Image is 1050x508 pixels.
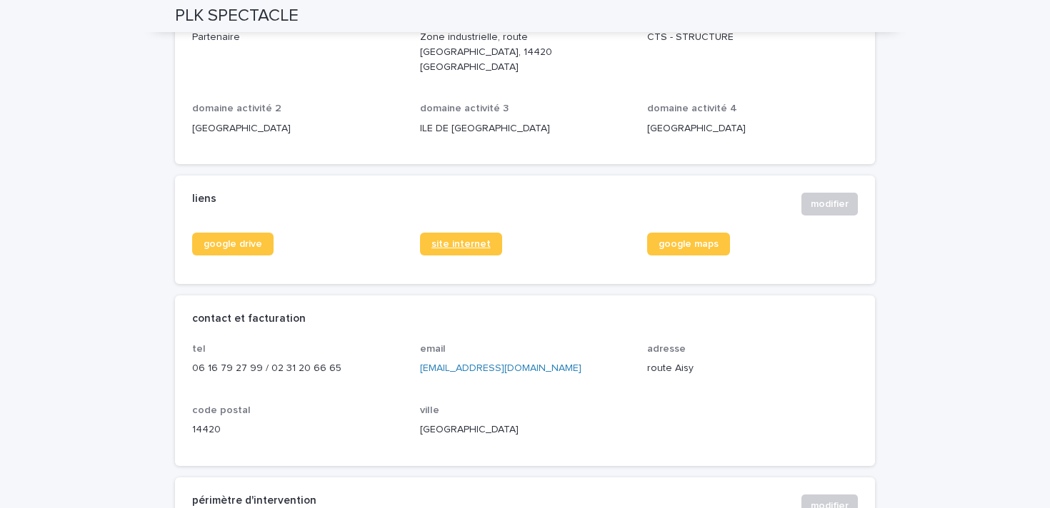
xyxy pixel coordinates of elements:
[175,6,299,26] h2: PLK SPECTACLE
[420,405,439,415] span: ville
[811,197,849,211] span: modifier
[647,233,730,255] a: google maps
[801,193,858,215] button: modifier
[192,121,403,136] p: [GEOGRAPHIC_DATA]
[659,239,719,249] span: google maps
[647,103,737,113] span: domaine activité 4
[192,103,281,113] span: domaine activité 2
[647,30,858,45] p: CTS - STRUCTURE
[192,494,316,507] h2: périmètre d'intervention
[192,405,251,415] span: code postal
[204,239,262,249] span: google drive
[420,233,502,255] a: site internet
[420,422,631,437] p: [GEOGRAPHIC_DATA]
[420,121,631,136] p: ILE DE [GEOGRAPHIC_DATA]
[647,121,858,136] p: [GEOGRAPHIC_DATA]
[192,233,274,255] a: google drive
[647,344,686,354] span: adresse
[431,239,491,249] span: site internet
[192,344,206,354] span: tel
[192,313,306,325] h2: contact et facturation
[647,361,858,376] p: route Aisy
[420,30,631,74] p: Zone industrielle, route [GEOGRAPHIC_DATA], 14420 [GEOGRAPHIC_DATA]
[420,363,581,373] a: [EMAIL_ADDRESS][DOMAIN_NAME]
[192,361,403,376] p: 06 16 79 27 99 / 02 31 20 66 65
[420,344,446,354] span: email
[192,30,403,45] p: Partenaire
[192,422,403,437] p: 14420
[192,193,216,205] h2: liens
[420,103,509,113] span: domaine activité 3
